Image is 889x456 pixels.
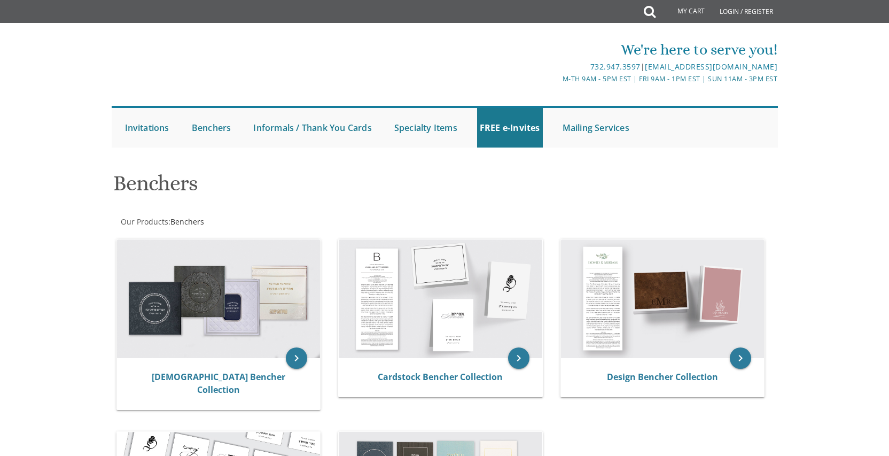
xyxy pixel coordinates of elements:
a: Our Products [120,217,168,227]
a: FREE e-Invites [477,108,543,148]
div: : [112,217,445,227]
a: My Cart [654,1,712,22]
div: M-Th 9am - 5pm EST | Fri 9am - 1pm EST | Sun 11am - 3pm EST [334,73,777,84]
a: [DEMOGRAPHIC_DATA] Bencher Collection [152,371,285,396]
a: keyboard_arrow_right [286,347,307,369]
a: Design Bencher Collection [607,371,718,383]
a: keyboard_arrow_right [730,347,751,369]
a: Invitations [122,108,172,148]
a: keyboard_arrow_right [508,347,529,369]
a: Specialty Items [392,108,460,148]
a: Cardstock Bencher Collection [378,371,503,383]
a: 732.947.3597 [590,61,641,72]
a: [EMAIL_ADDRESS][DOMAIN_NAME] [645,61,777,72]
div: We're here to serve you! [334,39,777,60]
img: Cardstock Bencher Collection [339,239,542,358]
span: Benchers [170,217,204,227]
img: Judaica Bencher Collection [117,239,321,358]
a: Benchers [189,108,234,148]
h1: Benchers [113,172,549,203]
a: Informals / Thank You Cards [251,108,374,148]
img: Design Bencher Collection [561,239,765,358]
a: Mailing Services [560,108,632,148]
div: | [334,60,777,73]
